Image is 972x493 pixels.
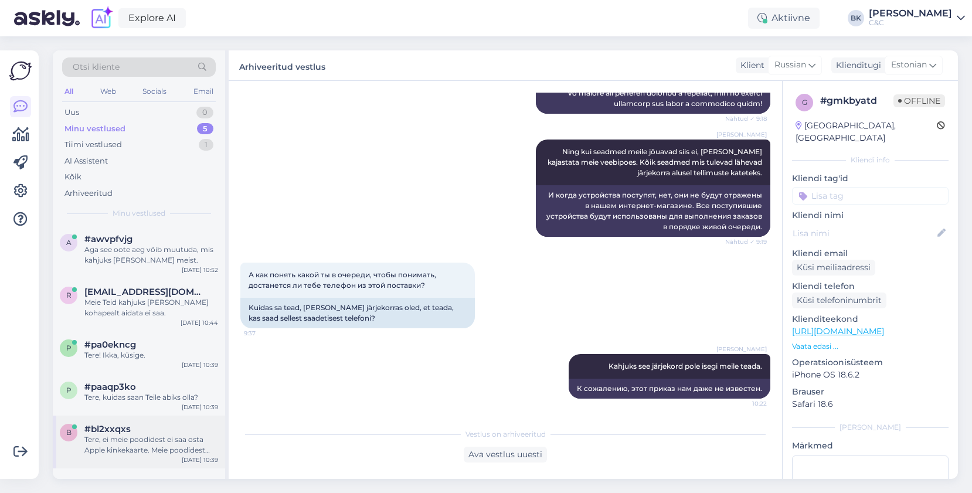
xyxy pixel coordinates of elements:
[536,185,770,237] div: И когда устройства поступят, нет, они не будут отражены в нашем интернет-магазине. Все поступивши...
[716,130,767,139] span: [PERSON_NAME]
[792,280,949,293] p: Kliendi telefon
[84,350,218,361] div: Tere! Ikka, küsige.
[66,238,72,247] span: a
[182,361,218,369] div: [DATE] 10:39
[792,341,949,352] p: Vaata edasi ...
[792,209,949,222] p: Kliendi nimi
[62,84,76,99] div: All
[748,8,820,29] div: Aktiivne
[869,18,952,28] div: C&C
[249,270,438,290] span: А как понять какой ты в очереди, чтобы понимать, достанется ли тебе телефон из этой поставки?
[240,298,475,328] div: Kuidas sa tead, [PERSON_NAME] järjekorras oled, et teada, kas saad sellest saadetisest telefoni?
[84,392,218,403] div: Tere, kuidas saan Teile abiks olla?
[792,293,886,308] div: Küsi telefoninumbrit
[609,362,762,370] span: Kahjuks see järjekord pole isegi meile teada.
[64,139,122,151] div: Tiimi vestlused
[736,59,764,72] div: Klient
[464,447,547,463] div: Ava vestlus uuesti
[66,291,72,300] span: r
[84,434,218,455] div: Tere, ei meie poodidest ei saa osta Apple kinkekaarte. Meie poodidest saab osta ainult meie firma...
[84,382,136,392] span: #paaqp3ko
[792,187,949,205] input: Lisa tag
[182,266,218,274] div: [DATE] 10:52
[66,344,72,352] span: p
[869,9,952,18] div: [PERSON_NAME]
[181,318,218,327] div: [DATE] 10:44
[64,171,81,183] div: Kõik
[9,60,32,82] img: Askly Logo
[792,356,949,369] p: Operatsioonisüsteem
[64,155,108,167] div: AI Assistent
[197,123,213,135] div: 5
[792,369,949,381] p: iPhone OS 18.6.2
[113,208,165,219] span: Minu vestlused
[89,6,114,30] img: explore-ai
[792,155,949,165] div: Kliendi info
[73,61,120,73] span: Otsi kliente
[84,244,218,266] div: Aga see oote aeg võib muutuda, mis kahjuks [PERSON_NAME] meist.
[792,247,949,260] p: Kliendi email
[792,398,949,410] p: Safari 18.6
[548,147,764,177] span: Ning kui seadmed meile jõuavad siis ei, [PERSON_NAME] kajastata meie veebipoes. Kõik seadmed mis ...
[802,98,807,107] span: g
[723,237,767,246] span: Nähtud ✓ 9:19
[84,234,132,244] span: #awvpfvjg
[723,114,767,123] span: Nähtud ✓ 9:18
[792,313,949,325] p: Klienditeekond
[98,84,118,99] div: Web
[723,399,767,408] span: 10:22
[792,422,949,433] div: [PERSON_NAME]
[869,9,965,28] a: [PERSON_NAME]C&C
[796,120,937,144] div: [GEOGRAPHIC_DATA], [GEOGRAPHIC_DATA]
[793,227,935,240] input: Lisa nimi
[244,329,288,338] span: 9:37
[84,424,131,434] span: #bl2xxqxs
[199,139,213,151] div: 1
[792,172,949,185] p: Kliendi tag'id
[792,260,875,276] div: Küsi meiliaadressi
[831,59,881,72] div: Klienditugi
[239,57,325,73] label: Arhiveeritud vestlus
[140,84,169,99] div: Socials
[465,429,546,440] span: Vestlus on arhiveeritud
[118,8,186,28] a: Explore AI
[182,455,218,464] div: [DATE] 10:39
[182,403,218,412] div: [DATE] 10:39
[891,59,927,72] span: Estonian
[66,386,72,395] span: p
[84,287,206,297] span: rozerkelk@gmail.com
[569,379,770,399] div: К сожалению, этот приказ нам даже не известен.
[820,94,893,108] div: # gmkbyatd
[792,440,949,452] p: Märkmed
[191,84,216,99] div: Email
[774,59,806,72] span: Russian
[196,107,213,118] div: 0
[893,94,945,107] span: Offline
[716,345,767,353] span: [PERSON_NAME]
[64,123,125,135] div: Minu vestlused
[66,428,72,437] span: b
[84,297,218,318] div: Meie Teid kahjuks [PERSON_NAME] kohapealt aidata ei saa.
[792,326,884,336] a: [URL][DOMAIN_NAME]
[792,386,949,398] p: Brauser
[84,339,136,350] span: #pa0ekncg
[64,188,113,199] div: Arhiveeritud
[848,10,864,26] div: BK
[64,107,79,118] div: Uus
